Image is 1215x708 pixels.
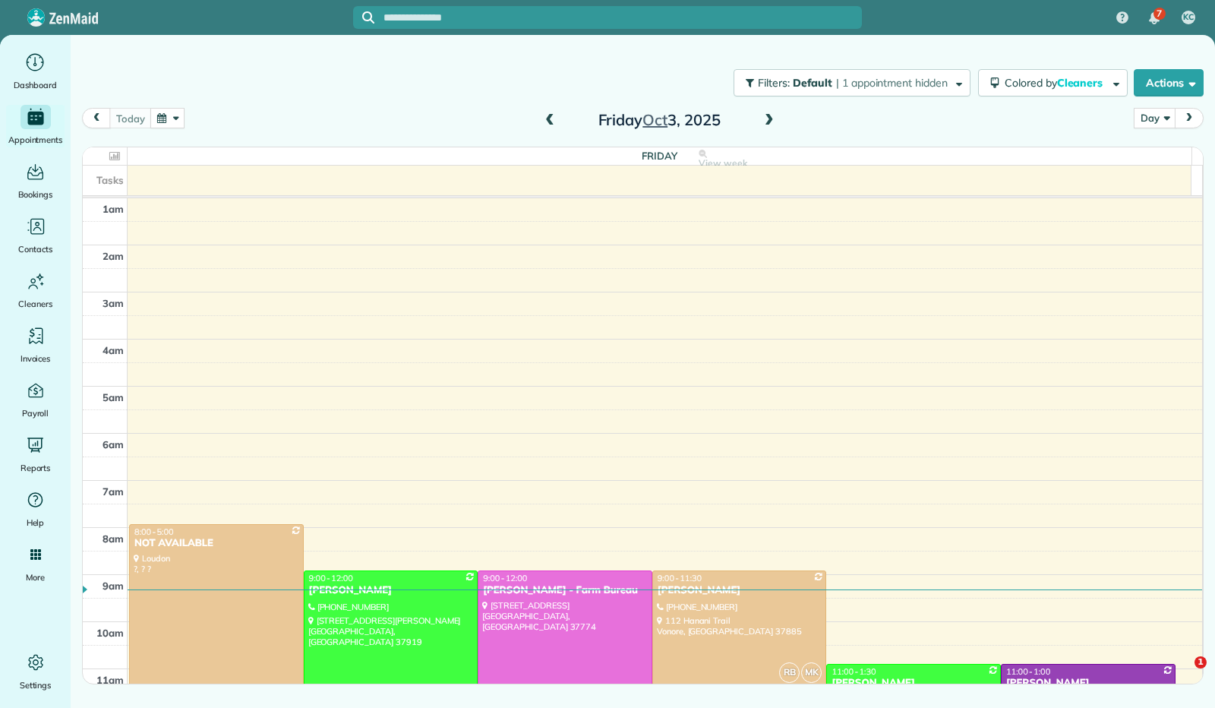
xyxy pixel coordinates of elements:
[836,76,948,90] span: | 1 appointment hidden
[103,533,124,545] span: 8am
[6,105,65,147] a: Appointments
[18,242,52,257] span: Contacts
[18,296,52,311] span: Cleaners
[978,69,1128,96] button: Colored byCleaners
[1183,11,1194,24] span: KC
[482,584,648,597] div: [PERSON_NAME] - Farm Bureau
[103,391,124,403] span: 5am
[82,108,111,128] button: prev
[483,573,527,583] span: 9:00 - 12:00
[103,250,124,262] span: 2am
[1005,677,1171,690] div: [PERSON_NAME]
[831,677,996,690] div: [PERSON_NAME]
[6,214,65,257] a: Contacts
[1175,108,1204,128] button: next
[103,580,124,592] span: 9am
[1194,656,1207,668] span: 1
[832,666,876,677] span: 11:00 - 1:30
[103,344,124,356] span: 4am
[109,108,151,128] button: today
[642,150,677,162] span: Friday
[1157,8,1162,20] span: 7
[308,584,474,597] div: [PERSON_NAME]
[8,132,63,147] span: Appointments
[1138,2,1170,35] div: 7 unread notifications
[21,351,51,366] span: Invoices
[6,433,65,476] a: Reports
[6,378,65,421] a: Payroll
[1134,108,1176,128] button: Day
[642,110,667,129] span: Oct
[6,269,65,311] a: Cleaners
[699,157,747,169] span: View week
[6,650,65,693] a: Settings
[353,11,374,24] button: Focus search
[1163,656,1200,693] iframe: Intercom live chat
[309,573,353,583] span: 9:00 - 12:00
[6,160,65,202] a: Bookings
[758,76,790,90] span: Filters:
[658,573,702,583] span: 9:00 - 11:30
[1005,76,1108,90] span: Colored by
[134,526,174,537] span: 8:00 - 5:00
[96,174,124,186] span: Tasks
[779,662,800,683] span: RB
[96,674,124,686] span: 11am
[801,662,822,683] span: MK
[22,406,49,421] span: Payroll
[96,627,124,639] span: 10am
[21,460,51,476] span: Reports
[1057,76,1106,90] span: Cleaners
[6,324,65,366] a: Invoices
[103,203,124,215] span: 1am
[734,69,970,96] button: Filters: Default | 1 appointment hidden
[657,584,822,597] div: [PERSON_NAME]
[134,537,299,550] div: NOT AVAILABLE
[14,77,57,93] span: Dashboard
[726,69,970,96] a: Filters: Default | 1 appointment hidden
[103,438,124,450] span: 6am
[1006,666,1050,677] span: 11:00 - 1:00
[20,678,52,693] span: Settings
[103,297,124,309] span: 3am
[6,488,65,530] a: Help
[1134,69,1204,96] button: Actions
[362,11,374,24] svg: Focus search
[103,485,124,498] span: 7am
[26,570,45,585] span: More
[793,76,833,90] span: Default
[6,50,65,93] a: Dashboard
[18,187,53,202] span: Bookings
[27,515,45,530] span: Help
[564,112,754,128] h2: Friday 3, 2025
